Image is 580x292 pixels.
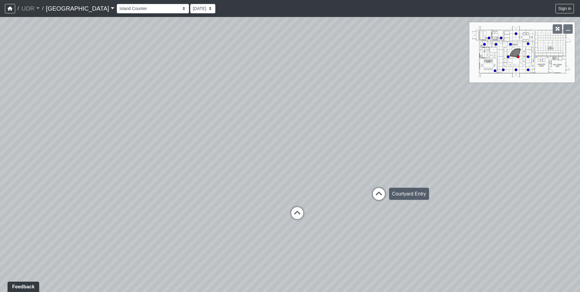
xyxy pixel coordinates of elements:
[5,280,40,292] iframe: Ybug feedback widget
[46,2,114,15] a: [GEOGRAPHIC_DATA]
[40,2,46,15] span: /
[555,4,574,13] button: Sign in
[15,2,21,15] span: /
[21,2,39,15] a: UDR
[389,188,429,200] div: Courtyard Entry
